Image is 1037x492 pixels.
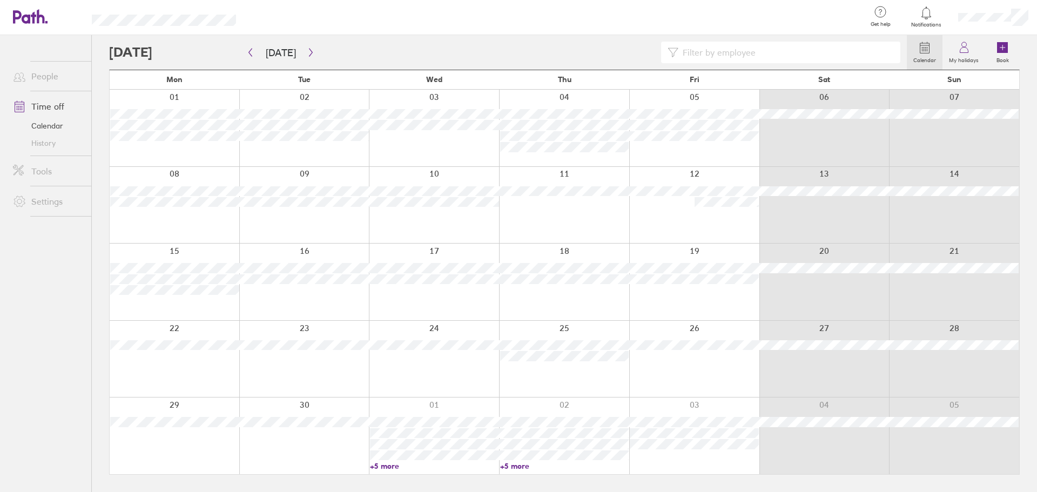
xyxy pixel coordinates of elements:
[690,75,699,84] span: Fri
[985,35,1020,70] a: Book
[863,21,898,28] span: Get help
[907,54,942,64] label: Calendar
[257,44,305,62] button: [DATE]
[4,96,91,117] a: Time off
[500,461,629,471] a: +5 more
[942,54,985,64] label: My holidays
[370,461,499,471] a: +5 more
[818,75,830,84] span: Sat
[166,75,183,84] span: Mon
[909,22,944,28] span: Notifications
[990,54,1015,64] label: Book
[4,191,91,212] a: Settings
[4,160,91,182] a: Tools
[4,65,91,87] a: People
[947,75,961,84] span: Sun
[426,75,442,84] span: Wed
[4,117,91,134] a: Calendar
[298,75,311,84] span: Tue
[909,5,944,28] a: Notifications
[558,75,571,84] span: Thu
[907,35,942,70] a: Calendar
[4,134,91,152] a: History
[678,42,894,63] input: Filter by employee
[942,35,985,70] a: My holidays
